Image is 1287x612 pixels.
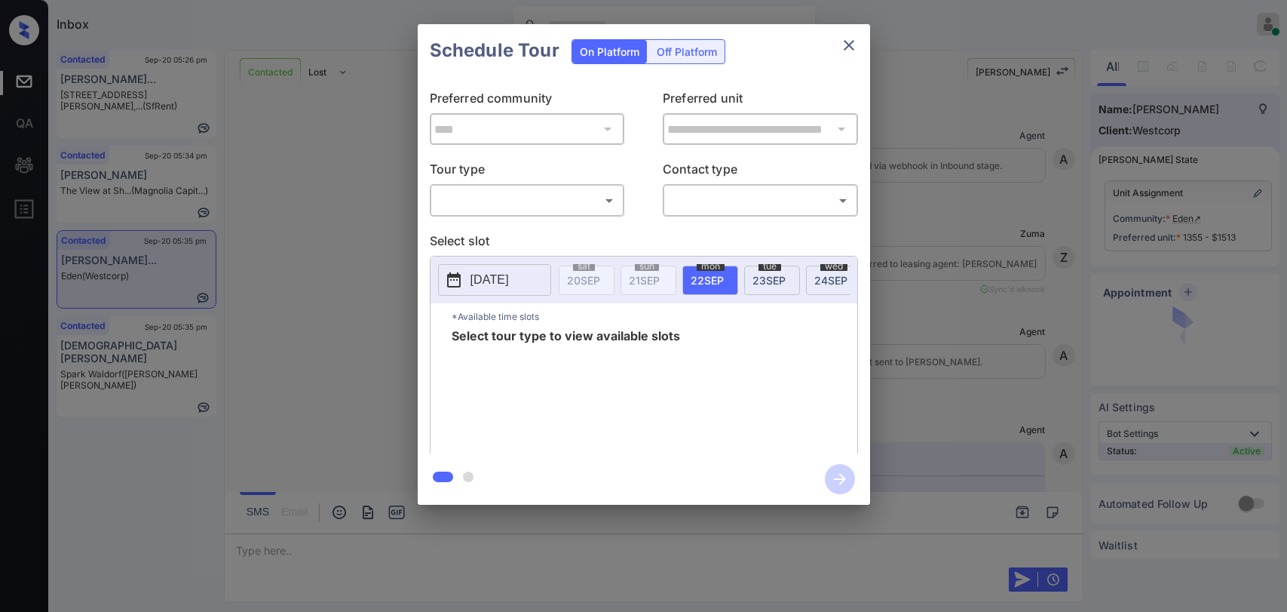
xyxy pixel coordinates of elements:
button: [DATE] [438,264,551,296]
p: *Available time slots [452,303,857,330]
p: [DATE] [470,271,509,289]
span: Select tour type to view available slots [452,330,680,451]
p: Select slot [430,232,858,256]
div: Off Platform [649,40,725,63]
p: Contact type [663,160,858,184]
span: mon [697,262,725,271]
span: 23 SEP [752,274,786,287]
p: Preferred community [430,89,625,113]
button: close [834,30,864,60]
div: On Platform [572,40,647,63]
span: 22 SEP [691,274,724,287]
p: Preferred unit [663,89,858,113]
span: 24 SEP [814,274,847,287]
div: date-select [744,266,800,295]
p: Tour type [430,160,625,184]
div: date-select [806,266,862,295]
div: date-select [682,266,738,295]
h2: Schedule Tour [418,24,571,77]
span: tue [758,262,781,271]
span: wed [820,262,847,271]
